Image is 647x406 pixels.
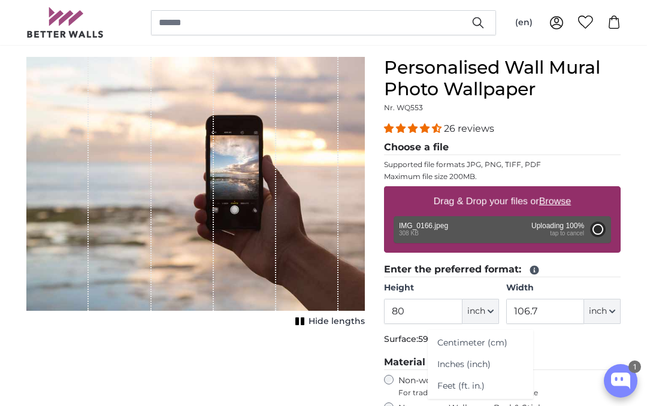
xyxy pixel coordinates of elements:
[26,7,104,38] img: Betterwalls
[418,334,454,344] span: 59.3sq ft
[384,140,621,155] legend: Choose a file
[628,360,641,373] div: 1
[506,12,542,34] button: (en)
[384,103,423,112] span: Nr. WQ553
[384,57,621,100] h1: Personalised Wall Mural Photo Wallpaper
[384,123,444,134] span: 4.54 stars
[384,172,621,181] p: Maximum file size 200MB.
[462,299,499,324] button: inch
[428,375,533,396] a: Feet (ft. in.)
[539,196,571,206] u: Browse
[584,299,621,324] button: inch
[428,353,533,375] a: Inches (inch)
[292,313,365,330] button: Hide lengths
[589,305,607,317] span: inch
[384,355,621,370] legend: Material
[384,262,621,277] legend: Enter the preferred format:
[398,388,621,398] span: For traditional wallpapering with paste
[384,334,621,346] p: Surface:
[444,123,494,134] span: 26 reviews
[26,57,365,330] div: 1 of 1
[309,316,365,328] span: Hide lengths
[384,160,621,169] p: Supported file formats JPG, PNG, TIFF, PDF
[467,305,485,317] span: inch
[384,282,498,294] label: Height
[428,332,533,354] a: Centimeter (cm)
[398,375,621,398] label: Non-woven Wallpaper Classic
[429,189,576,213] label: Drag & Drop your files or
[506,282,621,294] label: Width
[604,364,637,398] button: Open chatbox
